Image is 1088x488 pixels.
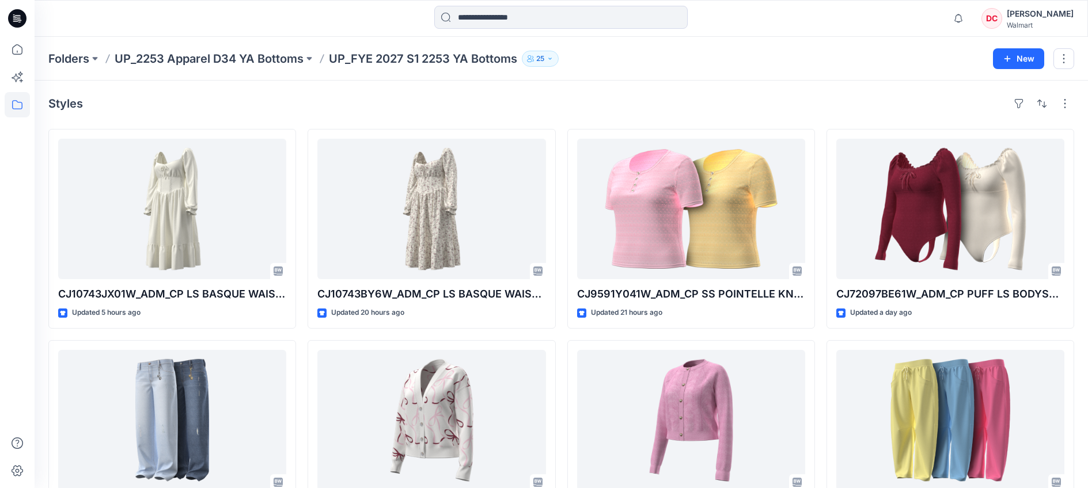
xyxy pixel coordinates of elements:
p: Updated 21 hours ago [591,307,662,319]
p: CJ72097BE61W_ADM_CP PUFF LS BODYSUIT [836,286,1064,302]
div: DC [981,8,1002,29]
button: 25 [522,51,559,67]
h4: Styles [48,97,83,110]
p: CJ10743JX01W_ADM_CP LS BASQUE WAIST DRESS [58,286,286,302]
div: Walmart [1007,21,1074,29]
button: New [993,48,1044,69]
p: Updated a day ago [850,307,912,319]
div: [PERSON_NAME] [1007,7,1074,21]
a: CJ10743BY6W_ADM_CP LS BASQUE WAIST DRESS [317,139,545,279]
p: CJ10743BY6W_ADM_CP LS BASQUE WAIST DRESS [317,286,545,302]
p: Updated 20 hours ago [331,307,404,319]
p: UP_FYE 2027 S1 2253 YA Bottoms [329,51,517,67]
p: Updated 5 hours ago [72,307,141,319]
a: CJ9591Y041W_ADM_CP SS POINTELLE KNIT TOP [577,139,805,279]
a: Folders [48,51,89,67]
a: UP_2253 Apparel D34 YA Bottoms [115,51,304,67]
a: CJ72097BE61W_ADM_CP PUFF LS BODYSUIT [836,139,1064,279]
p: CJ9591Y041W_ADM_CP SS POINTELLE KNIT TOP [577,286,805,302]
p: 25 [536,52,544,65]
a: CJ10743JX01W_ADM_CP LS BASQUE WAIST DRESS [58,139,286,279]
